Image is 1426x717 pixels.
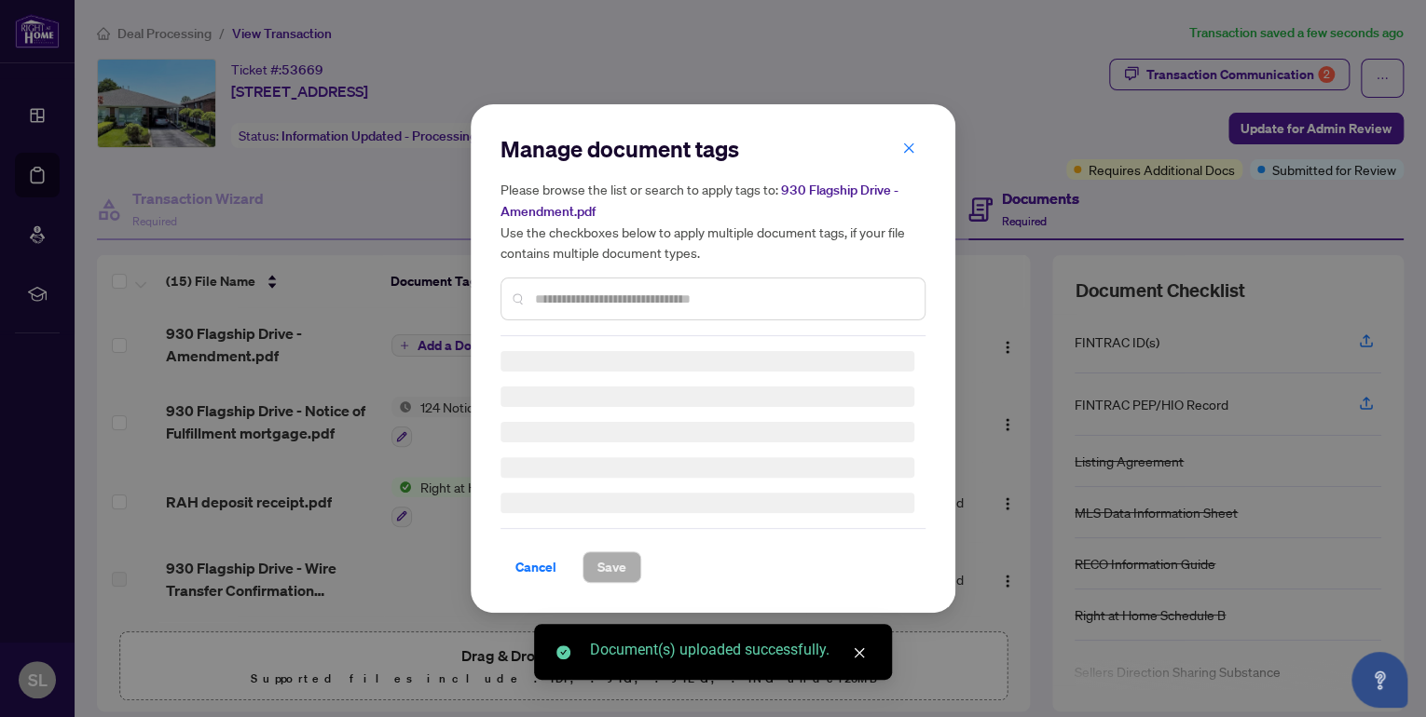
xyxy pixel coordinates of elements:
h2: Manage document tags [500,134,926,164]
span: close [902,142,915,155]
button: Save [583,551,641,583]
span: check-circle [556,645,570,659]
a: Close [849,643,870,663]
button: Cancel [500,551,571,583]
div: Document(s) uploaded successfully. [590,639,870,661]
span: close [853,646,866,659]
h5: Please browse the list or search to apply tags to: Use the checkboxes below to apply multiple doc... [500,179,926,263]
button: Open asap [1351,652,1407,708]
span: Cancel [515,552,556,582]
